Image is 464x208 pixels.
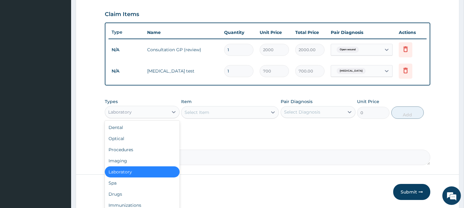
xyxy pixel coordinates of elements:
[292,26,328,39] th: Total Price
[144,26,221,39] th: Name
[109,65,144,77] td: N/A
[11,31,25,46] img: d_794563401_company_1708531726252_794563401
[105,177,180,189] div: Spa
[109,44,144,56] td: N/A
[391,106,424,119] button: Add
[144,65,221,77] td: [MEDICAL_DATA] test
[144,44,221,56] td: Consultation GP (review)
[105,122,180,133] div: Dental
[357,98,379,105] label: Unit Price
[32,35,104,43] div: Chat with us now
[109,27,144,38] th: Type
[337,68,366,74] span: [MEDICAL_DATA]
[185,109,209,115] div: Select Item
[396,26,427,39] th: Actions
[105,166,180,177] div: Laboratory
[284,109,320,115] div: Select Diagnosis
[105,144,180,155] div: Procedures
[108,109,132,115] div: Laboratory
[105,11,139,18] h3: Claim Items
[337,47,359,53] span: Open wound
[105,155,180,166] div: Imaging
[101,3,116,18] div: Minimize live chat window
[257,26,292,39] th: Unit Price
[393,184,430,200] button: Submit
[181,98,192,105] label: Item
[105,133,180,144] div: Optical
[36,64,85,126] span: We're online!
[328,26,396,39] th: Pair Diagnosis
[3,141,118,162] textarea: Type your message and hit 'Enter'
[105,99,118,104] label: Types
[281,98,313,105] label: Pair Diagnosis
[105,189,180,200] div: Drugs
[105,141,430,146] label: Comment
[221,26,257,39] th: Quantity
